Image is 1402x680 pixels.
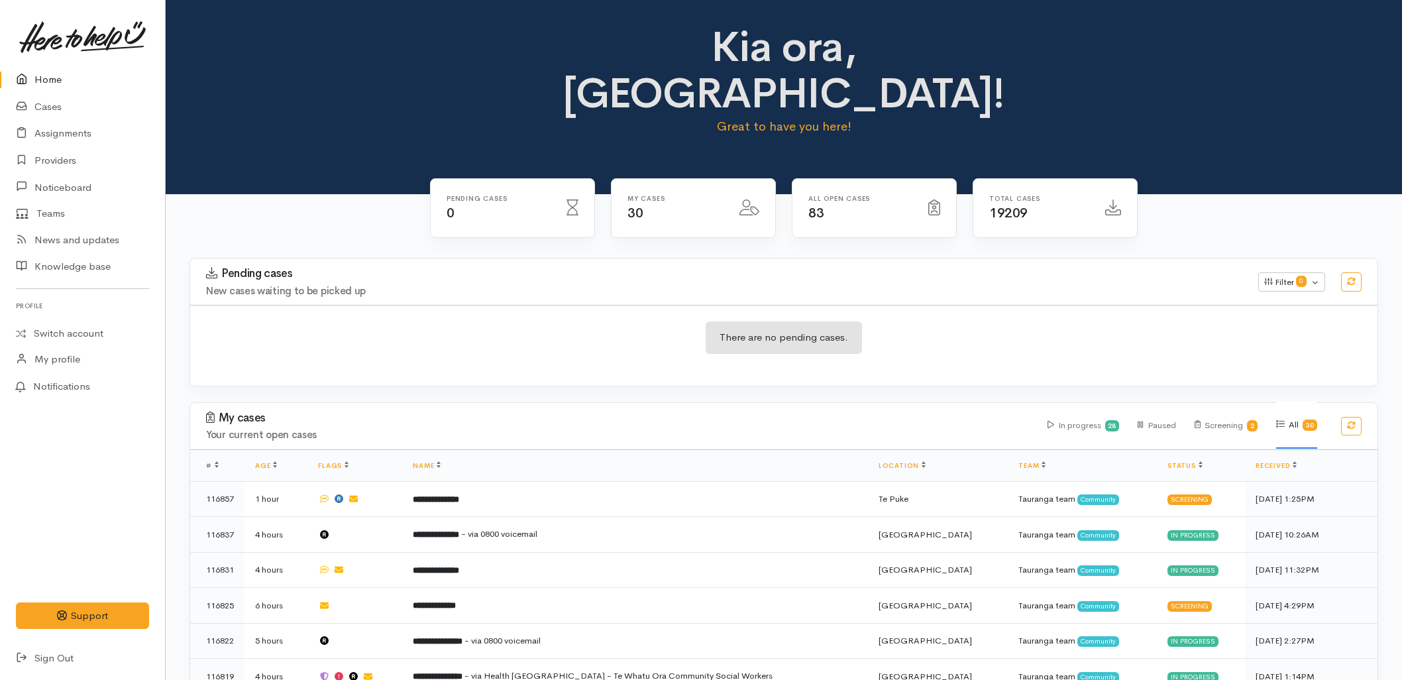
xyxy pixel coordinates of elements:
span: 0 [447,205,455,221]
b: 2 [1250,422,1254,430]
span: [GEOGRAPHIC_DATA] [879,635,972,646]
td: 116837 [190,517,244,553]
h6: All Open cases [808,195,912,202]
td: 116825 [190,588,244,624]
td: 5 hours [244,623,307,659]
div: Screening [1167,601,1212,612]
div: Screening [1167,494,1212,505]
span: - via 0800 voicemail [461,528,537,539]
span: Community [1077,530,1119,541]
td: 4 hours [244,552,307,588]
div: All [1276,401,1317,449]
h1: Kia ora, [GEOGRAPHIC_DATA]! [491,24,1077,117]
span: Community [1077,565,1119,576]
a: Received [1256,461,1297,470]
h3: Pending cases [206,267,1242,280]
td: Tauranga team [1008,481,1157,517]
p: Great to have you here! [491,117,1077,136]
span: Community [1077,636,1119,647]
td: [DATE] 11:32PM [1245,552,1377,588]
span: Te Puke [879,493,908,504]
h6: Profile [16,297,149,315]
span: 30 [627,205,643,221]
td: 116857 [190,481,244,517]
h4: Your current open cases [206,429,1032,441]
td: [DATE] 10:26AM [1245,517,1377,553]
a: Team [1018,461,1046,470]
b: 30 [1306,421,1314,429]
td: Tauranga team [1008,588,1157,624]
td: [DATE] 4:29PM [1245,588,1377,624]
div: In progress [1167,530,1218,541]
h3: My cases [206,412,1032,425]
span: - via 0800 voicemail [464,635,541,646]
td: [DATE] 2:27PM [1245,623,1377,659]
button: Support [16,602,149,630]
td: 4 hours [244,517,307,553]
td: 116831 [190,552,244,588]
div: In progress [1167,565,1218,576]
a: Flags [318,461,349,470]
td: 116822 [190,623,244,659]
span: Community [1077,601,1119,612]
span: [GEOGRAPHIC_DATA] [879,529,972,540]
a: Name [413,461,441,470]
div: Screening [1195,402,1258,449]
div: There are no pending cases. [706,321,862,354]
h6: Total cases [989,195,1089,202]
span: [GEOGRAPHIC_DATA] [879,600,972,611]
td: Tauranga team [1008,623,1157,659]
b: 28 [1108,422,1116,430]
a: Location [879,461,926,470]
div: In progress [1167,636,1218,647]
h4: New cases waiting to be picked up [206,286,1242,297]
span: 83 [808,205,824,221]
button: Filter0 [1258,272,1325,292]
span: # [206,461,219,470]
td: Tauranga team [1008,517,1157,553]
td: 1 hour [244,481,307,517]
td: [DATE] 1:25PM [1245,481,1377,517]
a: Age [255,461,277,470]
span: Community [1077,494,1119,505]
div: Paused [1138,402,1175,449]
span: [GEOGRAPHIC_DATA] [879,564,972,575]
h6: My cases [627,195,724,202]
h6: Pending cases [447,195,551,202]
span: 0 [1296,276,1307,286]
span: 19209 [989,205,1028,221]
td: Tauranga team [1008,552,1157,588]
div: In progress [1048,402,1120,449]
a: Status [1167,461,1203,470]
td: 6 hours [244,588,307,624]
